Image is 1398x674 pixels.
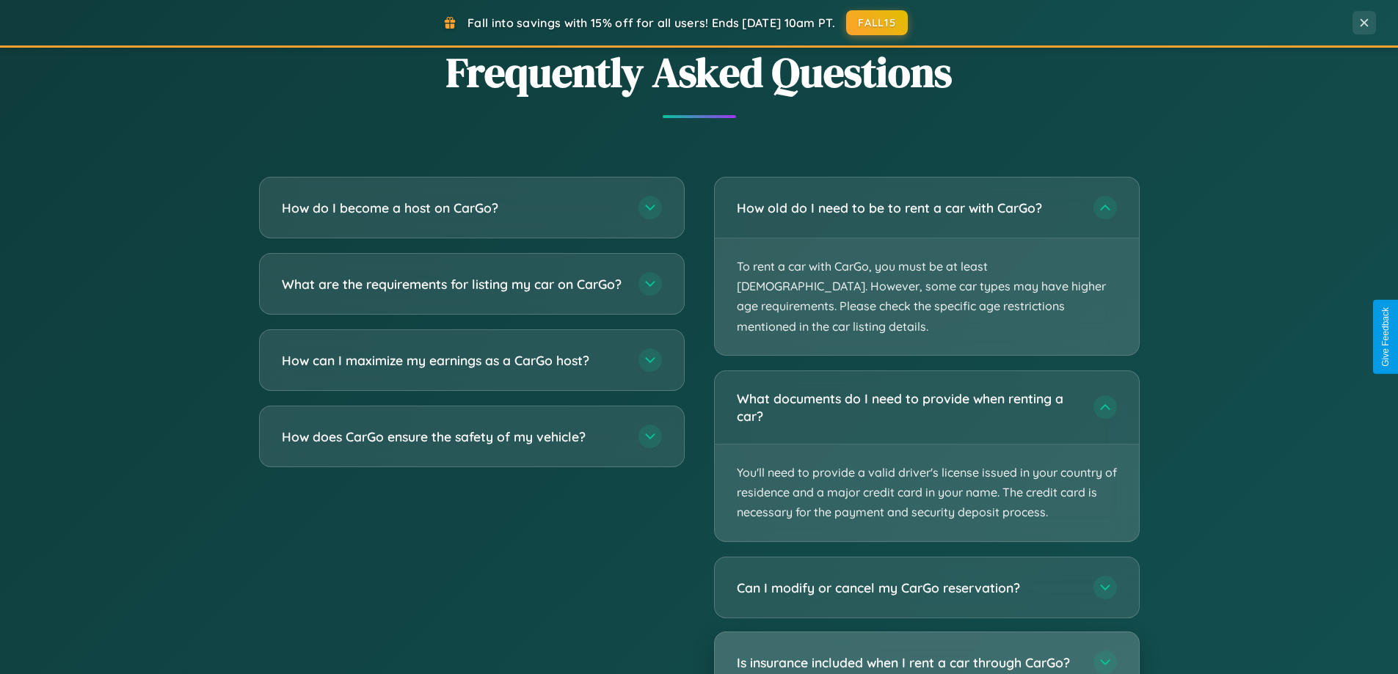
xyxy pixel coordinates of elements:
h3: Can I modify or cancel my CarGo reservation? [737,578,1079,596]
p: You'll need to provide a valid driver's license issued in your country of residence and a major c... [715,444,1139,541]
span: Fall into savings with 15% off for all users! Ends [DATE] 10am PT. [467,15,835,30]
p: To rent a car with CarGo, you must be at least [DEMOGRAPHIC_DATA]. However, some car types may ha... [715,238,1139,355]
div: Give Feedback [1380,307,1391,367]
h3: How do I become a host on CarGo? [282,199,624,217]
h3: Is insurance included when I rent a car through CarGo? [737,653,1079,671]
h2: Frequently Asked Questions [259,44,1140,100]
h3: What documents do I need to provide when renting a car? [737,389,1079,425]
h3: How old do I need to be to rent a car with CarGo? [737,199,1079,217]
h3: What are the requirements for listing my car on CarGo? [282,275,624,293]
h3: How does CarGo ensure the safety of my vehicle? [282,428,624,446]
h3: How can I maximize my earnings as a CarGo host? [282,351,624,370]
button: FALL15 [846,10,908,35]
